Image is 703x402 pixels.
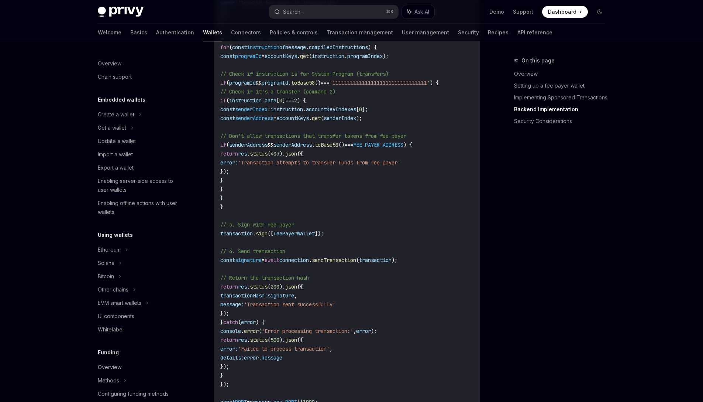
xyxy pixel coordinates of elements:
[371,328,377,334] span: );
[414,8,429,16] span: Ask AI
[92,361,186,374] a: Overview
[297,283,303,290] span: ({
[220,337,238,343] span: return
[262,53,265,59] span: =
[359,257,392,263] span: transaction
[268,106,270,113] span: =
[430,79,439,86] span: ) {
[268,230,273,237] span: ([
[321,115,324,122] span: (
[262,328,353,334] span: 'Error processing transaction:'
[98,325,124,334] div: Whitelabel
[247,283,250,290] span: .
[262,97,265,104] span: .
[514,115,611,127] a: Security Considerations
[244,328,259,334] span: error
[321,79,330,86] span: ===
[98,272,114,281] div: Bitcoin
[330,345,332,352] span: ,
[92,134,186,148] a: Update a wallet
[98,199,182,217] div: Enabling offline actions with user wallets
[273,230,315,237] span: feePayerWallet
[344,53,347,59] span: .
[309,53,312,59] span: (
[594,6,606,18] button: Toggle dark mode
[285,150,297,157] span: json
[98,376,119,385] div: Methods
[98,389,169,398] div: Configuring funding methods
[383,53,389,59] span: );
[291,79,315,86] span: toBase58
[220,133,406,139] span: // Don't allow transactions that transfer tokens from fee payer
[241,319,256,326] span: error
[265,53,297,59] span: accountKeys
[362,106,368,113] span: ];
[250,283,268,290] span: status
[92,197,186,219] a: Enabling offline actions with user wallets
[276,97,279,104] span: [
[238,283,247,290] span: res
[220,204,223,210] span: }
[98,7,144,17] img: dark logo
[220,221,294,228] span: // 3. Sign with fee payer
[312,142,315,148] span: .
[226,142,229,148] span: (
[229,79,256,86] span: programId
[300,53,309,59] span: get
[268,150,270,157] span: (
[514,103,611,115] a: Backend Implementation
[203,24,222,41] a: Wallets
[220,150,238,157] span: return
[270,106,303,113] span: instruction
[402,5,434,18] button: Ask AI
[285,337,297,343] span: json
[386,9,394,15] span: ⌘ K
[306,44,309,51] span: .
[315,230,324,237] span: ]);
[297,53,300,59] span: .
[220,88,335,95] span: // Check if it's a transfer (command 2)
[283,7,304,16] div: Search...
[220,71,389,77] span: // Check if instruction is for System Program (transfers)
[241,328,244,334] span: .
[247,44,279,51] span: instruction
[244,354,259,361] span: error
[226,97,229,104] span: (
[220,195,223,201] span: }
[297,337,303,343] span: ({
[273,142,312,148] span: senderAddress
[235,53,262,59] span: programId
[270,24,318,41] a: Policies & controls
[353,142,403,148] span: FEE_PAYER_ADDRESS
[514,80,611,92] a: Setting up a fee payer wallet
[353,328,356,334] span: ,
[235,106,268,113] span: senderIndex
[309,257,312,263] span: .
[220,177,223,184] span: }
[223,319,238,326] span: catch
[315,142,338,148] span: toBase58
[98,110,134,119] div: Create a wallet
[513,8,533,16] a: Support
[279,97,282,104] span: 0
[231,24,261,41] a: Connectors
[315,79,321,86] span: ()
[392,257,397,263] span: );
[220,142,226,148] span: if
[98,95,145,104] h5: Embedded wallets
[220,381,229,388] span: });
[220,275,309,281] span: // Return the transaction hash
[542,6,588,18] a: Dashboard
[276,115,309,122] span: accountKeys
[273,115,276,122] span: =
[324,115,356,122] span: senderIndex
[517,24,552,41] a: API reference
[92,70,186,84] a: Chain support
[98,123,126,132] div: Get a wallet
[130,24,147,41] a: Basics
[229,97,262,104] span: instruction
[92,161,186,174] a: Export a wallet
[285,283,297,290] span: json
[98,259,114,268] div: Solana
[488,24,509,41] a: Recipes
